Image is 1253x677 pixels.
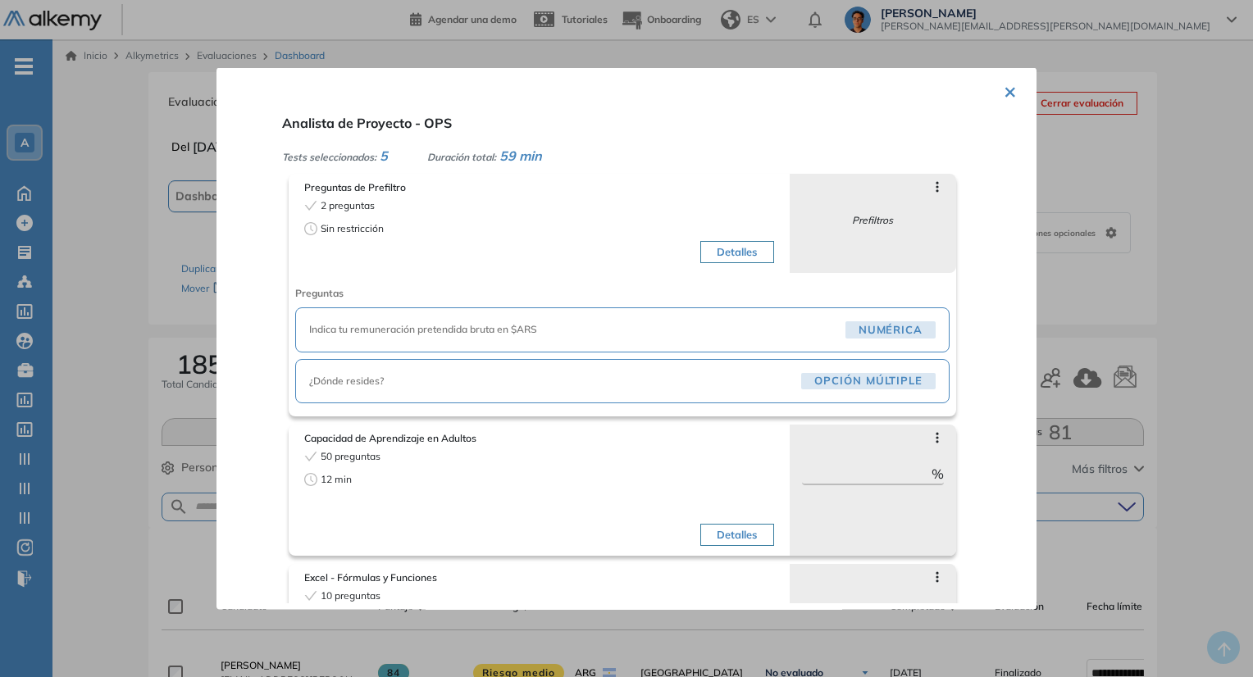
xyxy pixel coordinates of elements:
span: check [304,589,317,602]
span: 50 preguntas [321,449,380,464]
span: check [304,450,317,463]
span: ¿Dónde resides? [309,373,795,388]
span: clock-circle [304,222,317,235]
span: 2 preguntas [321,198,375,213]
span: Tests seleccionados: [282,151,376,163]
span: Analista de Proyecto - OPS [282,115,452,131]
span: % [932,464,944,484]
span: Capacidad de Aprendizaje en Adultos [304,431,774,446]
span: Duración total: [427,151,496,163]
span: Preguntas [295,286,884,301]
span: Preguntas de Prefiltro [304,180,774,195]
span: 12 min [321,472,352,487]
span: clock-circle [304,473,317,486]
span: Numérica [845,321,936,338]
span: Prefiltros [852,213,893,228]
button: × [1004,75,1017,107]
span: Opción Múltiple [801,372,936,389]
span: 10 preguntas [321,588,380,603]
span: Indica tu remuneración pretendida bruta en $ARS [309,322,839,337]
button: Detalles [700,240,773,263]
span: check [304,199,317,212]
span: Excel - Fórmulas y Funciones [304,570,774,585]
span: 5 [380,148,388,164]
span: 59 min [499,148,542,164]
span: Sin restricción [321,221,384,236]
button: Detalles [700,523,773,546]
